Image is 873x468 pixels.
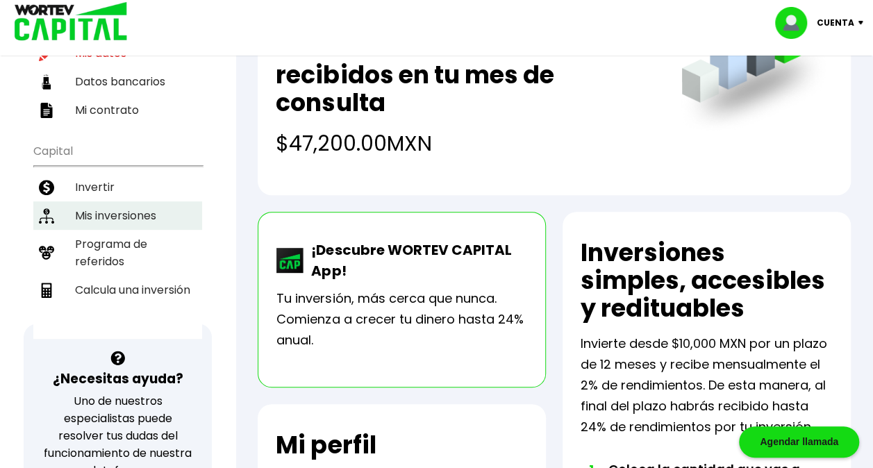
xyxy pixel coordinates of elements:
a: Mi contrato [33,96,202,124]
img: wortev-capital-app-icon [276,248,304,273]
img: profile-image [775,7,817,39]
h2: Inversiones simples, accesibles y redituables [581,239,833,322]
p: ¡Descubre WORTEV CAPITAL App! [304,240,527,281]
img: contrato-icon.f2db500c.svg [39,103,54,118]
img: icon-down [854,21,873,25]
p: Cuenta [817,12,854,33]
a: Datos bancarios [33,67,202,96]
img: calculadora-icon.17d418c4.svg [39,283,54,298]
a: Mis inversiones [33,201,202,230]
ul: Perfil [33,1,202,124]
div: Agendar llamada [739,426,859,458]
h2: Mi perfil [276,431,376,459]
ul: Capital [33,135,202,339]
img: inversiones-icon.6695dc30.svg [39,208,54,224]
p: Invierte desde $10,000 MXN por un plazo de 12 meses y recibe mensualmente el 2% de rendimientos. ... [581,333,833,437]
h4: $47,200.00 MXN [276,128,653,159]
img: recomiendanos-icon.9b8e9327.svg [39,245,54,260]
img: datos-icon.10cf9172.svg [39,74,54,90]
h3: ¿Necesitas ayuda? [53,369,183,389]
img: invertir-icon.b3b967d7.svg [39,180,54,195]
p: Tu inversión, más cerca que nunca. Comienza a crecer tu dinero hasta 24% anual. [276,288,527,351]
a: Invertir [33,173,202,201]
a: Programa de referidos [33,230,202,276]
h2: Total de rendimientos recibidos en tu mes de consulta [276,33,653,117]
a: Calcula una inversión [33,276,202,304]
